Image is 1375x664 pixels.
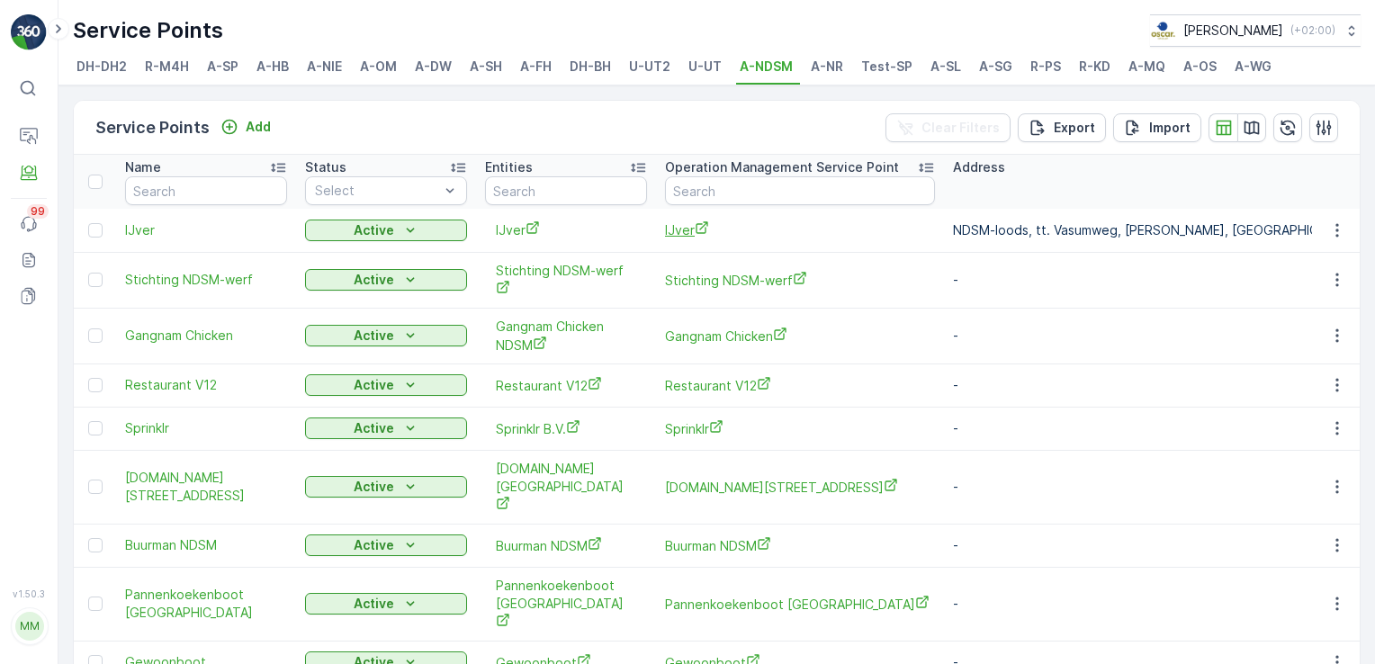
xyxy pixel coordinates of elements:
[88,538,103,552] div: Toggle Row Selected
[496,376,636,395] a: Restaurant V12
[629,58,670,76] span: U-UT2
[145,58,189,76] span: R-M4H
[305,158,346,176] p: Status
[354,327,394,345] p: Active
[88,273,103,287] div: Toggle Row Selected
[125,469,287,505] span: [DOMAIN_NAME][STREET_ADDRESS]
[125,536,287,554] a: Buurman NDSM
[665,536,935,555] a: Buurman NDSM
[485,176,647,205] input: Search
[688,58,722,76] span: U-UT
[125,376,287,394] a: Restaurant V12
[496,577,636,632] span: Pannenkoekenboot [GEOGRAPHIC_DATA]
[1183,22,1283,40] p: [PERSON_NAME]
[95,115,210,140] p: Service Points
[861,58,912,76] span: Test-SP
[125,419,287,437] a: Sprinklr
[73,16,223,45] p: Service Points
[88,328,103,343] div: Toggle Row Selected
[665,220,935,239] a: IJver
[11,603,47,650] button: MM
[305,325,467,346] button: Active
[570,58,611,76] span: DH-BH
[213,116,278,138] button: Add
[496,419,636,438] a: Sprinklr B.V.
[1018,113,1106,142] button: Export
[354,478,394,496] p: Active
[354,595,394,613] p: Active
[246,118,271,136] p: Add
[1150,14,1361,47] button: [PERSON_NAME](+02:00)
[125,271,287,289] a: Stichting NDSM-werf
[665,376,935,395] a: Restaurant V12
[520,58,552,76] span: A-FH
[11,14,47,50] img: logo
[811,58,843,76] span: A-NR
[496,262,636,299] a: Stichting NDSM-werf
[496,536,636,555] a: Buurman NDSM
[1149,119,1191,137] p: Import
[88,378,103,392] div: Toggle Row Selected
[1150,21,1176,40] img: basis-logo_rgb2x.png
[207,58,238,76] span: A-SP
[665,595,935,614] span: Pannenkoekenboot [GEOGRAPHIC_DATA]
[256,58,289,76] span: A-HB
[1113,113,1201,142] button: Import
[125,469,287,505] a: LOADS.Amsterdam Kropaarstraat 12
[125,327,287,345] a: Gangnam Chicken
[88,223,103,238] div: Toggle Row Selected
[1079,58,1110,76] span: R-KD
[1183,58,1217,76] span: A-OS
[665,158,899,176] p: Operation Management Service Point
[307,58,342,76] span: A-NIE
[31,204,45,219] p: 99
[921,119,1000,137] p: Clear Filters
[354,271,394,289] p: Active
[496,220,636,239] a: IJver
[665,478,935,497] a: LOADS.Amsterdam Kropaarstraat 12
[354,221,394,239] p: Active
[305,593,467,615] button: Active
[496,460,636,515] a: LOADS.amsterdam
[1030,58,1061,76] span: R-PS
[930,58,961,76] span: A-SL
[315,182,439,200] p: Select
[665,595,935,614] a: Pannenkoekenboot Amsterdam
[1128,58,1165,76] span: A-MQ
[15,612,44,641] div: MM
[1054,119,1095,137] p: Export
[665,419,935,438] span: Sprinklr
[885,113,1011,142] button: Clear Filters
[305,476,467,498] button: Active
[76,58,127,76] span: DH-DH2
[354,419,394,437] p: Active
[88,480,103,494] div: Toggle Row Selected
[1290,23,1335,38] p: ( +02:00 )
[665,327,935,345] a: Gangnam Chicken
[470,58,502,76] span: A-SH
[305,534,467,556] button: Active
[11,206,47,242] a: 99
[360,58,397,76] span: A-OM
[125,221,287,239] a: IJver
[125,586,287,622] span: Pannenkoekenboot [GEOGRAPHIC_DATA]
[11,588,47,599] span: v 1.50.3
[305,417,467,439] button: Active
[354,376,394,394] p: Active
[305,269,467,291] button: Active
[665,176,935,205] input: Search
[496,577,636,632] a: Pannenkoekenboot Amsterdam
